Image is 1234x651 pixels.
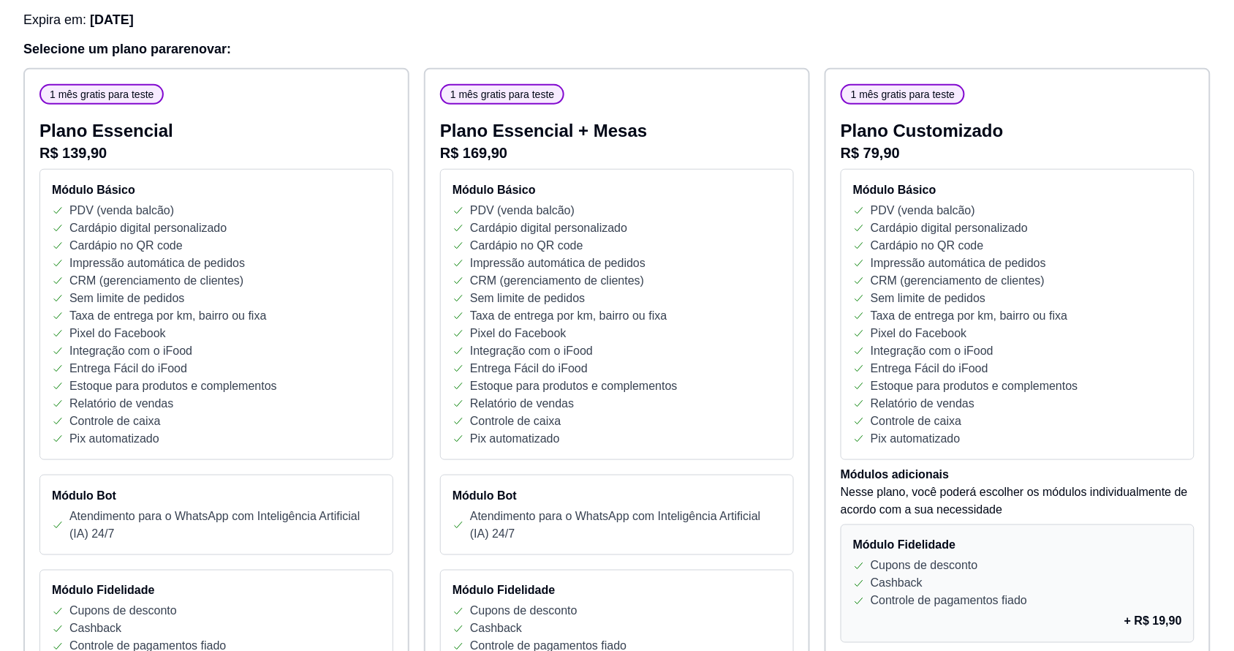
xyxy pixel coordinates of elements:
[69,508,381,543] p: Atendimento para o WhatsApp com Inteligência Artificial (IA) 24/7
[90,12,134,27] span: [DATE]
[853,181,1182,199] h4: Módulo Básico
[69,395,173,413] p: Relatório de vendas
[871,237,984,255] p: Cardápio no QR code
[470,237,583,255] p: Cardápio no QR code
[871,307,1067,325] p: Taxa de entrega por km, bairro ou fixa
[470,255,646,272] p: Impressão automática de pedidos
[444,87,560,102] span: 1 mês gratis para teste
[69,620,121,638] p: Cashback
[23,39,1211,59] h3: Selecione um plano para renovar :
[39,143,393,163] p: R$ 139,90
[470,272,644,290] p: CRM (gerenciamento de clientes)
[470,430,560,448] p: Pix automatizado
[453,487,781,505] h4: Módulo Bot
[69,325,166,342] p: Pixel do Facebook
[871,325,967,342] p: Pixel do Facebook
[470,377,678,395] p: Estoque para produtos e complementos
[871,413,962,430] p: Controle de caixa
[871,255,1046,272] p: Impressão automática de pedidos
[871,272,1045,290] p: CRM (gerenciamento de clientes)
[470,325,567,342] p: Pixel do Facebook
[69,603,177,620] p: Cupons de desconto
[871,575,923,592] p: Cashback
[69,307,266,325] p: Taxa de entrega por km, bairro ou fixa
[470,307,667,325] p: Taxa de entrega por km, bairro ou fixa
[470,202,575,219] p: PDV (venda balcão)
[871,219,1028,237] p: Cardápio digital personalizado
[69,430,159,448] p: Pix automatizado
[453,181,781,199] h4: Módulo Básico
[871,395,974,413] p: Relatório de vendas
[871,592,1027,610] p: Controle de pagamentos fiado
[845,87,961,102] span: 1 mês gratis para teste
[52,487,381,505] h4: Módulo Bot
[470,290,585,307] p: Sem limite de pedidos
[69,219,227,237] p: Cardápio digital personalizado
[871,377,1078,395] p: Estoque para produtos e complementos
[69,290,184,307] p: Sem limite de pedidos
[841,119,1195,143] p: Plano Customizado
[841,466,1195,483] h4: Módulos adicionais
[440,143,794,163] p: R$ 169,90
[44,87,159,102] span: 1 mês gratis para teste
[52,181,381,199] h4: Módulo Básico
[871,557,978,575] p: Cupons de desconto
[470,620,522,638] p: Cashback
[69,255,245,272] p: Impressão automática de pedidos
[871,360,988,377] p: Entrega Fácil do iFood
[453,582,781,600] h4: Módulo Fidelidade
[69,342,192,360] p: Integração com o iFood
[69,413,161,430] p: Controle de caixa
[871,290,985,307] p: Sem limite de pedidos
[69,377,277,395] p: Estoque para produtos e complementos
[470,360,588,377] p: Entrega Fácil do iFood
[841,143,1195,163] p: R$ 79,90
[470,508,781,543] p: Atendimento para o WhatsApp com Inteligência Artificial (IA) 24/7
[853,537,1182,554] h4: Módulo Fidelidade
[470,603,578,620] p: Cupons de desconto
[871,202,975,219] p: PDV (venda balcão)
[470,342,593,360] p: Integração com o iFood
[841,483,1195,519] p: Nesse plano, você poderá escolher os módulos individualmente de acordo com a sua necessidade
[470,413,561,430] p: Controle de caixa
[39,119,393,143] p: Plano Essencial
[69,360,187,377] p: Entrega Fácil do iFood
[69,202,174,219] p: PDV (venda balcão)
[440,119,794,143] p: Plano Essencial + Mesas
[871,342,993,360] p: Integração com o iFood
[52,582,381,600] h4: Módulo Fidelidade
[871,430,961,448] p: Pix automatizado
[470,395,574,413] p: Relatório de vendas
[470,219,627,237] p: Cardápio digital personalizado
[69,272,243,290] p: CRM (gerenciamento de clientes)
[23,10,1211,30] h3: Expira em:
[69,237,183,255] p: Cardápio no QR code
[1124,613,1182,631] p: + R$ 19,90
